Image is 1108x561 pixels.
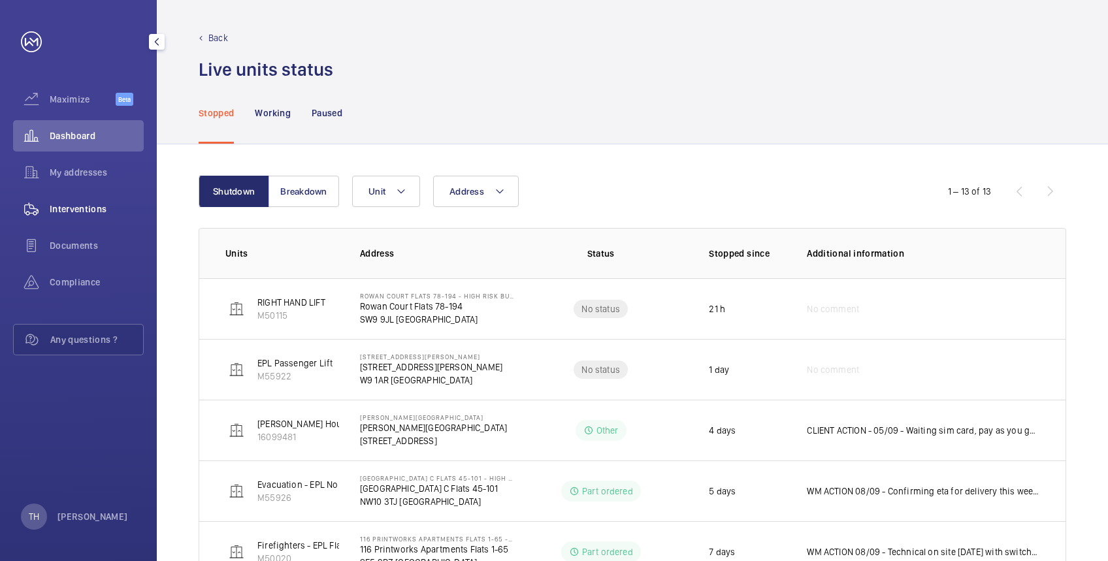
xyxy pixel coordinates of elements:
p: Stopped since [709,247,786,260]
img: elevator.svg [229,423,244,438]
div: 1 – 13 of 13 [948,185,991,198]
p: 7 days [709,545,735,558]
button: Breakdown [269,176,339,207]
p: W9 1AR [GEOGRAPHIC_DATA] [360,374,502,387]
p: Additional information [807,247,1039,260]
p: Status [523,247,679,260]
button: Address [433,176,519,207]
p: WM ACTION 08/09 - Technical on site [DATE] with switches 04.09 - Part on order ETA TBC WM ACTION ... [807,545,1039,558]
img: elevator.svg [229,544,244,560]
p: Evacuation - EPL No 4 Flats 45-101 R/h [257,478,411,491]
span: No comment [807,302,859,315]
button: Unit [352,176,420,207]
p: 116 Printworks Apartments Flats 1-65 - High Risk Building [360,535,513,543]
p: CLIENT ACTION - 05/09 - Waiting sim card, pay as you go sim did not work [807,424,1039,437]
p: Rowan Court Flats 78-194 [360,300,513,313]
span: My addresses [50,166,144,179]
p: Paused [312,106,342,120]
p: Address [360,247,513,260]
p: 21 h [709,302,725,315]
p: 1 day [709,363,729,376]
p: Part ordered [582,545,633,558]
p: 4 days [709,424,736,437]
img: elevator.svg [229,483,244,499]
span: Documents [50,239,144,252]
p: WM ACTION 08/09 - Confirming eta for delivery this week 05/09 - Chasing supplier on eta for next ... [807,485,1039,498]
p: EPL Passenger Lift [257,357,333,370]
span: Address [449,186,484,197]
p: 16099481 [257,430,378,443]
span: Beta [116,93,133,106]
p: [STREET_ADDRESS][PERSON_NAME] [360,361,502,374]
p: 5 days [709,485,736,498]
span: Any questions ? [50,333,143,346]
p: [PERSON_NAME] [57,510,128,523]
span: No comment [807,363,859,376]
p: M55922 [257,370,333,383]
p: Back [208,31,228,44]
p: TH [29,510,39,523]
p: 116 Printworks Apartments Flats 1-65 [360,543,513,556]
p: Working [255,106,290,120]
p: SW9 9JL [GEOGRAPHIC_DATA] [360,313,513,326]
img: elevator.svg [229,301,244,317]
p: Other [596,424,619,437]
p: RIGHT HAND LIFT [257,296,325,309]
span: Compliance [50,276,144,289]
p: [PERSON_NAME][GEOGRAPHIC_DATA] [360,413,507,421]
p: [GEOGRAPHIC_DATA] C Flats 45-101 - High Risk Building [360,474,513,482]
p: [PERSON_NAME] House - Lift 1 [257,417,378,430]
span: Dashboard [50,129,144,142]
p: [STREET_ADDRESS] [360,434,507,447]
p: [PERSON_NAME][GEOGRAPHIC_DATA] [360,421,507,434]
img: elevator.svg [229,362,244,377]
h1: Live units status [199,57,333,82]
span: Maximize [50,93,116,106]
p: M50115 [257,309,325,322]
p: Stopped [199,106,234,120]
p: Firefighters - EPL Flats 1-65 No 2 [257,539,389,552]
p: [GEOGRAPHIC_DATA] C Flats 45-101 [360,482,513,495]
p: Rowan Court Flats 78-194 - High Risk Building [360,292,513,300]
p: No status [581,302,620,315]
span: Unit [368,186,385,197]
button: Shutdown [199,176,269,207]
p: [STREET_ADDRESS][PERSON_NAME] [360,353,502,361]
p: M55926 [257,491,411,504]
p: Units [225,247,339,260]
p: NW10 3TJ [GEOGRAPHIC_DATA] [360,495,513,508]
span: Interventions [50,202,144,216]
p: No status [581,363,620,376]
p: Part ordered [582,485,633,498]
